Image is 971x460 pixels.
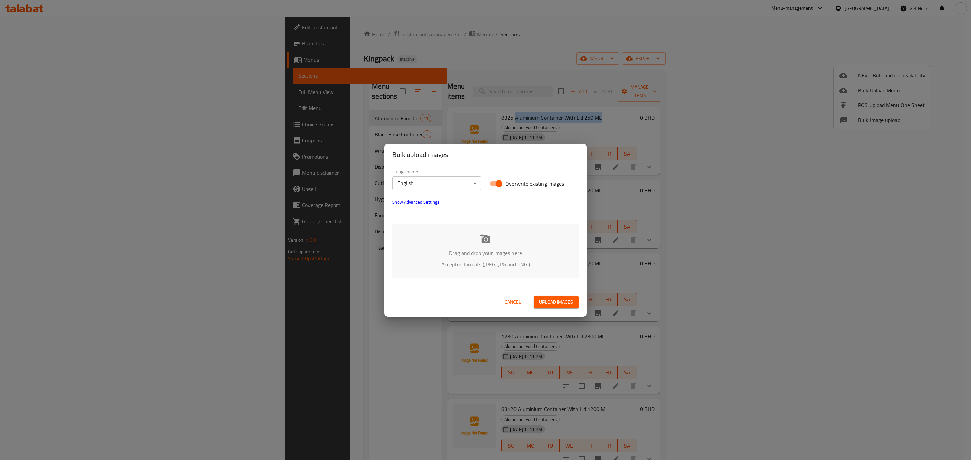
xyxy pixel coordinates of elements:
[505,179,564,188] span: Overwrite existing images
[505,298,521,306] span: Cancel
[403,249,568,257] p: Drag and drop your images here
[403,260,568,268] p: Accepted formats (JPEG, JPG and PNG )
[392,149,579,160] h2: Bulk upload images
[534,296,579,308] button: Upload images
[392,176,481,190] div: English
[502,296,524,308] button: Cancel
[392,198,439,206] span: Show Advanced Settings
[388,194,443,210] button: show more
[539,298,573,306] span: Upload images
